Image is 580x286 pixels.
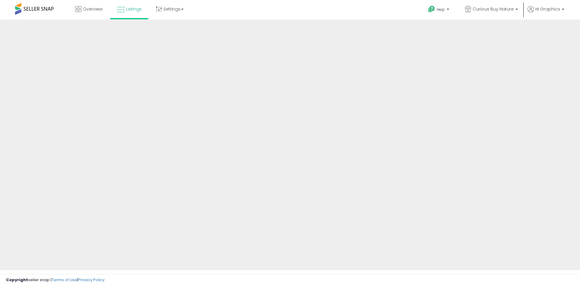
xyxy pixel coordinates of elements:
[437,7,445,12] span: Help
[535,6,560,12] span: Hi Graphics
[126,6,142,12] span: Listings
[428,5,435,13] i: Get Help
[83,6,102,12] span: Overview
[473,6,514,12] span: Curious Buy Nature
[423,1,455,20] a: Help
[528,6,564,20] a: Hi Graphics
